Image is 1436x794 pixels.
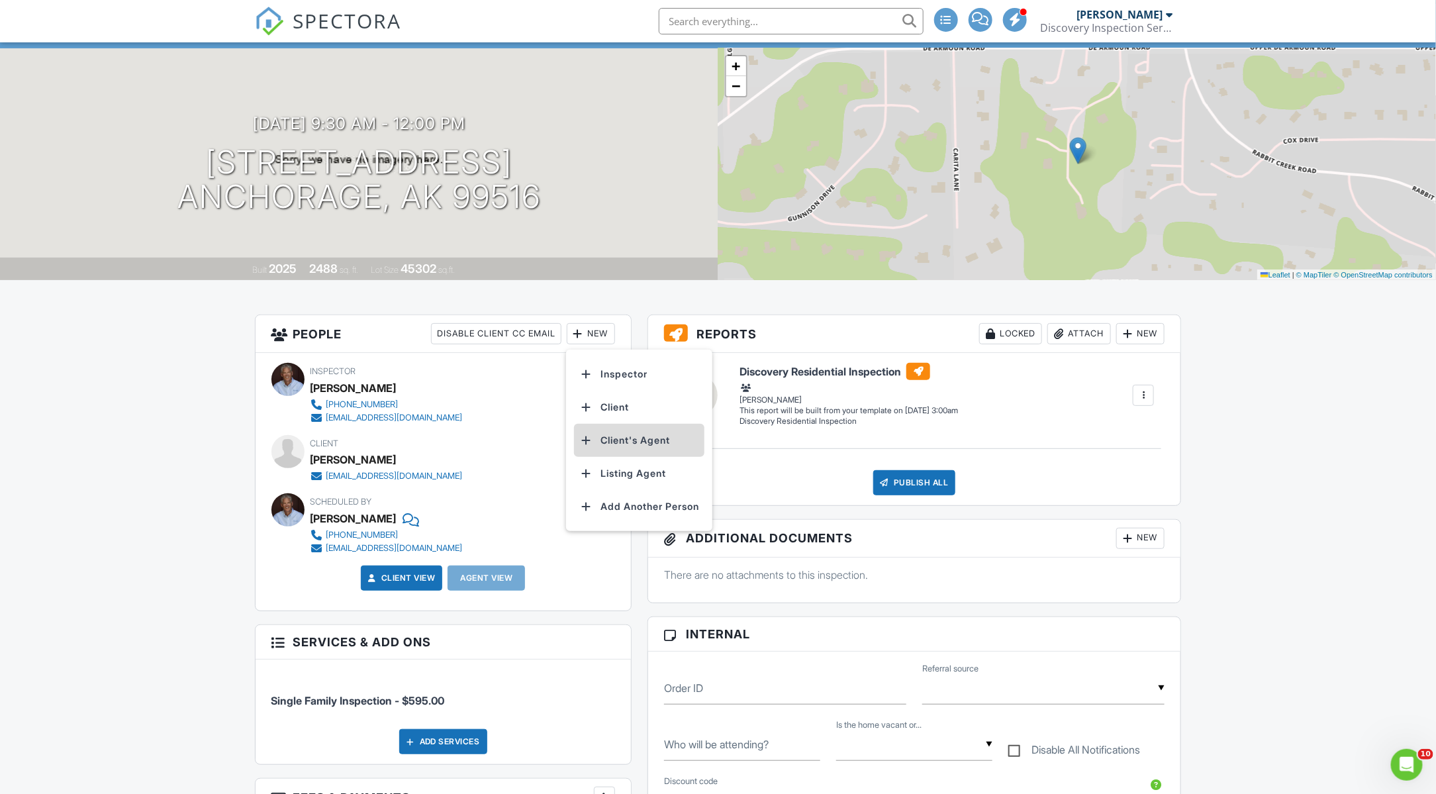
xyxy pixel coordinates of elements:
[293,7,402,34] span: SPECTORA
[1292,271,1294,279] span: |
[311,450,397,470] div: [PERSON_NAME]
[648,520,1181,558] h3: Additional Documents
[873,470,956,495] div: Publish All
[311,411,463,424] a: [EMAIL_ADDRESS][DOMAIN_NAME]
[326,530,399,540] div: [PHONE_NUMBER]
[1116,323,1165,344] div: New
[438,265,455,275] span: sq.ft.
[1077,8,1163,21] div: [PERSON_NAME]
[732,58,740,74] span: +
[1391,749,1423,781] iframe: Intercom live chat
[648,617,1181,652] h3: Internal
[326,471,463,481] div: [EMAIL_ADDRESS][DOMAIN_NAME]
[1261,271,1290,279] a: Leaflet
[740,363,958,380] h6: Discovery Residential Inspection
[311,366,356,376] span: Inspector
[659,8,924,34] input: Search everything...
[326,399,399,410] div: [PHONE_NUMBER]
[177,145,541,215] h1: [STREET_ADDRESS] Anchorage, AK 99516
[1418,749,1433,760] span: 10
[311,497,372,507] span: Scheduled By
[271,670,615,719] li: Service: Single Family Inspection
[1116,528,1165,549] div: New
[1008,744,1140,760] label: Disable All Notifications
[253,115,465,132] h3: [DATE] 9:30 am - 12:00 pm
[311,438,339,448] span: Client
[365,571,436,585] a: Client View
[309,262,338,275] div: 2488
[1070,137,1086,164] img: Marker
[836,719,922,731] label: Is the home vacant or occupied?
[1296,271,1332,279] a: © MapTiler
[664,775,718,787] label: Discount code
[399,729,487,754] div: Add Services
[311,470,463,483] a: [EMAIL_ADDRESS][DOMAIN_NAME]
[726,76,746,96] a: Zoom out
[648,315,1181,353] h3: Reports
[326,543,463,554] div: [EMAIL_ADDRESS][DOMAIN_NAME]
[256,315,631,353] h3: People
[311,378,397,398] div: [PERSON_NAME]
[340,265,358,275] span: sq. ft.
[1041,21,1173,34] div: Discovery Inspection Services
[401,262,436,275] div: 45302
[255,18,402,46] a: SPECTORA
[664,737,769,752] label: Who will be attending?
[252,265,267,275] span: Built
[664,681,703,695] label: Order ID
[1334,271,1433,279] a: © OpenStreetMap contributors
[726,56,746,76] a: Zoom in
[664,728,820,761] input: Who will be attending?
[431,323,561,344] div: Disable Client CC Email
[256,625,631,660] h3: Services & Add ons
[255,7,284,36] img: The Best Home Inspection Software - Spectora
[326,413,463,423] div: [EMAIL_ADDRESS][DOMAIN_NAME]
[922,663,979,675] label: Referral source
[271,694,445,707] span: Single Family Inspection - $595.00
[732,77,740,94] span: −
[664,568,1165,582] p: There are no attachments to this inspection.
[740,405,958,416] div: This report will be built from your template on [DATE] 3:00am
[269,262,297,275] div: 2025
[567,323,615,344] div: New
[740,416,958,427] div: Discovery Residential Inspection
[311,542,463,555] a: [EMAIL_ADDRESS][DOMAIN_NAME]
[311,398,463,411] a: [PHONE_NUMBER]
[740,381,958,405] div: [PERSON_NAME]
[979,323,1042,344] div: Locked
[311,509,397,528] div: [PERSON_NAME]
[311,528,463,542] a: [PHONE_NUMBER]
[371,265,399,275] span: Lot Size
[1047,323,1111,344] div: Attach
